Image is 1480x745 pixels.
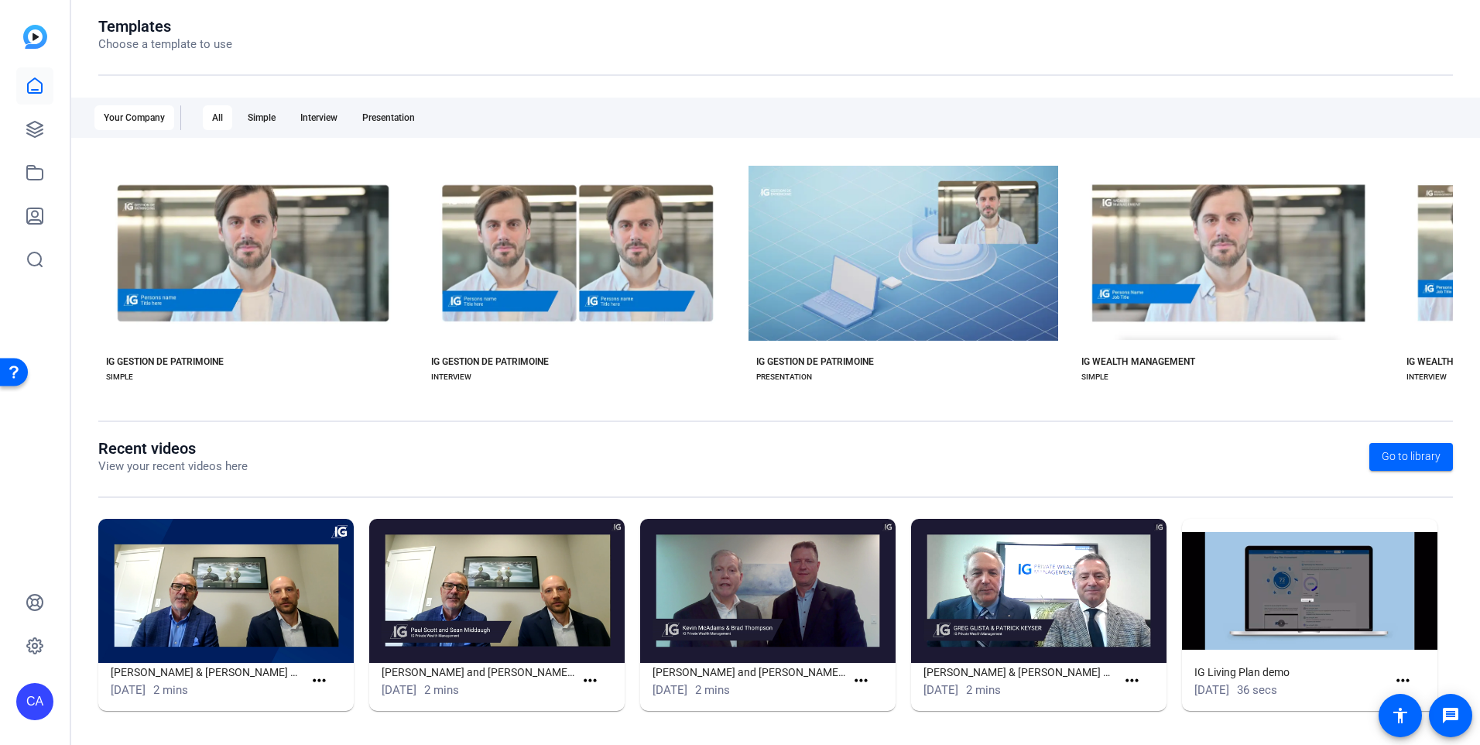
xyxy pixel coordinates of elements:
[1122,671,1142,691] mat-icon: more_horiz
[106,355,224,368] div: IG GESTION DE PATRIMOINE
[291,105,347,130] div: Interview
[1393,671,1413,691] mat-icon: more_horiz
[756,355,874,368] div: IG GESTION DE PATRIMOINE
[1194,663,1387,681] h1: IG Living Plan demo
[431,355,549,368] div: IG GESTION DE PATRIMOINE
[923,663,1116,681] h1: [PERSON_NAME] & [PERSON_NAME] Video_V2
[238,105,285,130] div: Simple
[1182,519,1437,663] img: IG Living Plan demo
[98,36,232,53] p: Choose a template to use
[1391,706,1410,725] mat-icon: accessibility
[653,663,845,681] h1: [PERSON_NAME] and [PERSON_NAME] Video
[1081,371,1108,383] div: SIMPLE
[111,663,303,681] h1: [PERSON_NAME] & [PERSON_NAME] Video
[382,663,574,681] h1: [PERSON_NAME] and [PERSON_NAME] Video
[1369,443,1453,471] a: Go to library
[23,25,47,49] img: blue-gradient.svg
[111,683,146,697] span: [DATE]
[756,371,812,383] div: PRESENTATION
[106,371,133,383] div: SIMPLE
[695,683,730,697] span: 2 mins
[1406,371,1447,383] div: INTERVIEW
[640,519,896,663] img: Kevin McAdams and Brad Thompson_Welcome Video
[353,105,424,130] div: Presentation
[98,439,248,458] h1: Recent videos
[581,671,600,691] mat-icon: more_horiz
[1441,706,1460,725] mat-icon: message
[153,683,188,697] span: 2 mins
[1081,355,1195,368] div: IG WEALTH MANAGEMENT
[1382,448,1441,465] span: Go to library
[424,683,459,697] span: 2 mins
[1194,683,1229,697] span: [DATE]
[911,519,1167,663] img: Greg Glista & Patrick Keyser_Welcome Video_V2
[1237,683,1277,697] span: 36 secs
[16,683,53,720] div: CA
[923,683,958,697] span: [DATE]
[431,371,471,383] div: INTERVIEW
[653,683,687,697] span: [DATE]
[98,17,232,36] h1: Templates
[382,683,416,697] span: [DATE]
[851,671,871,691] mat-icon: more_horiz
[310,671,329,691] mat-icon: more_horiz
[98,458,248,475] p: View your recent videos here
[966,683,1001,697] span: 2 mins
[369,519,625,663] img: Paul Scott and Sean Middaugh_Welcome Video
[94,105,174,130] div: Your Company
[203,105,232,130] div: All
[98,519,354,663] img: Paul Scott & Sean Middaugh_Welcome Video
